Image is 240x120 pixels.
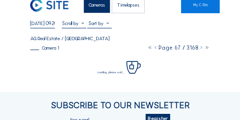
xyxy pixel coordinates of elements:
div: Camera 1 [30,46,59,51]
input: Search by date 󰅀 [30,20,55,26]
span: Page 67 / 3168 [158,44,199,51]
div: AG Real Estate / [GEOGRAPHIC_DATA] [30,36,109,42]
div: Subscribe to our newsletter [30,101,210,110]
span: Loading, please wait... [98,71,124,74]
